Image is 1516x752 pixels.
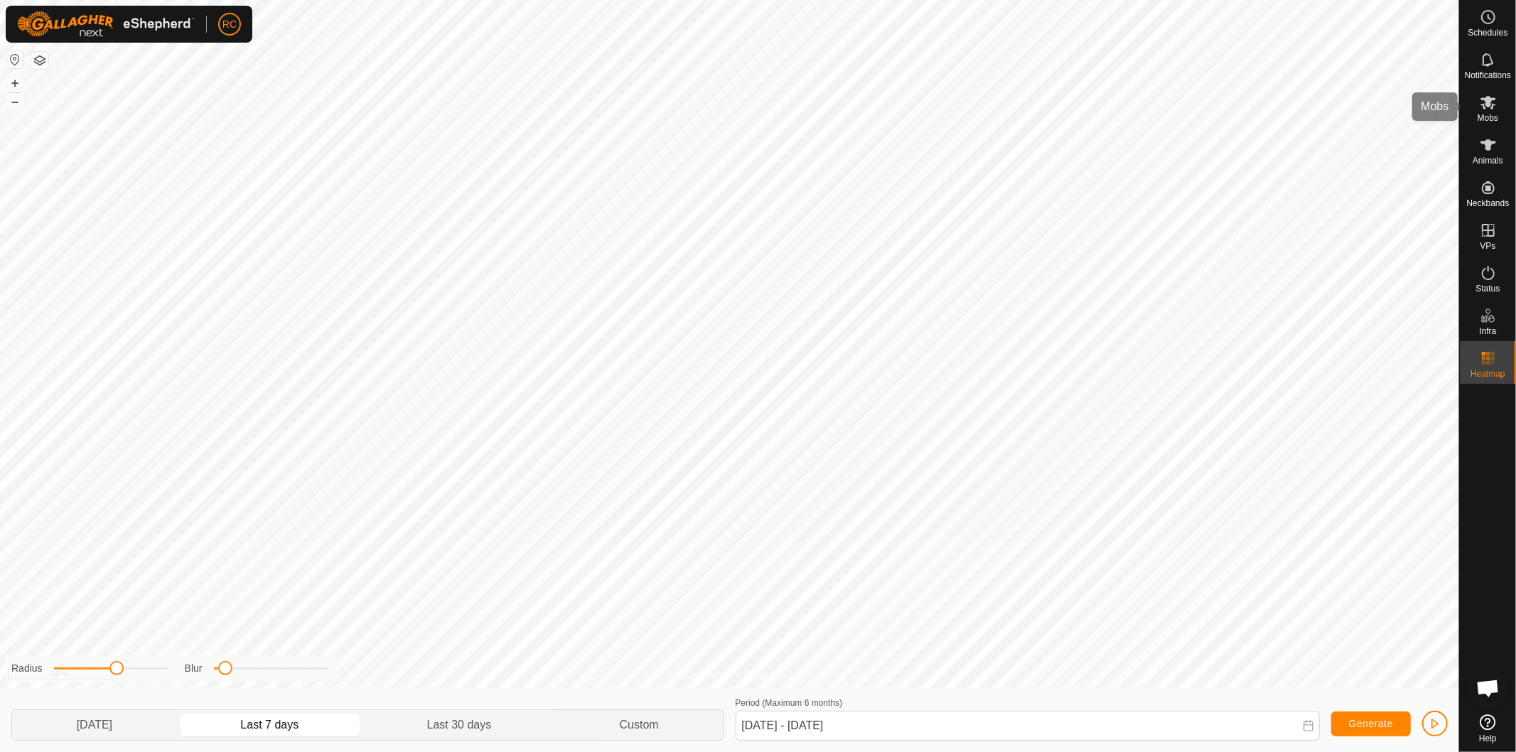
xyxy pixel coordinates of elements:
span: Status [1475,284,1500,293]
span: RC [222,17,237,32]
a: Help [1460,709,1516,748]
label: Period (Maximum 6 months) [736,698,843,708]
span: Infra [1479,327,1496,335]
span: Notifications [1465,71,1511,80]
span: Animals [1473,156,1503,165]
span: VPs [1480,242,1495,250]
a: Privacy Policy [673,670,726,682]
span: Custom [620,716,659,734]
button: Generate [1331,711,1411,736]
span: Mobs [1478,114,1498,122]
button: + [6,75,23,92]
label: Blur [185,661,203,676]
span: Help [1479,734,1497,743]
a: Contact Us [743,670,785,682]
span: Neckbands [1466,199,1509,208]
button: Map Layers [31,52,48,69]
span: Heatmap [1471,370,1505,378]
span: Last 30 days [427,716,492,734]
span: Last 7 days [240,716,299,734]
span: [DATE] [77,716,112,734]
div: Open chat [1467,667,1510,709]
span: Generate [1349,718,1393,729]
span: Schedules [1468,28,1507,37]
label: Radius [11,661,43,676]
button: Reset Map [6,51,23,68]
img: Gallagher Logo [17,11,195,37]
button: – [6,93,23,110]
